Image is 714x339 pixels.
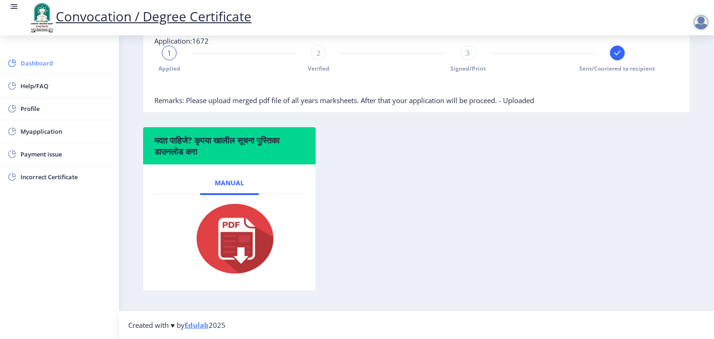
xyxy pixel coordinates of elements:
[167,48,172,58] span: 1
[579,65,655,72] span: Sent/Couriered to recipient
[185,320,209,330] a: Edulab
[308,65,330,72] span: Verified
[20,58,112,69] span: Dashboard
[154,135,304,157] h6: मदत पाहिजे? कृपया खालील सूचना पुस्तिका डाउनलोड करा
[215,179,244,187] span: Manual
[128,320,225,330] span: Created with ♥ by 2025
[183,202,276,276] img: pdf.png
[20,80,112,91] span: Help/FAQ
[317,48,321,58] span: 2
[450,65,486,72] span: Signed/Print
[28,2,56,33] img: logo
[20,103,112,114] span: Profile
[20,149,112,160] span: Payment issue
[154,36,209,46] span: Application:1672
[20,126,112,137] span: Myapplication
[159,65,180,72] span: Applied
[466,48,470,58] span: 3
[154,96,534,105] span: Remarks: Please upload merged pdf file of all years marksheets. After that your application will ...
[20,171,112,183] span: Incorrect Certificate
[200,172,259,194] a: Manual
[28,7,251,25] a: Convocation / Degree Certificate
